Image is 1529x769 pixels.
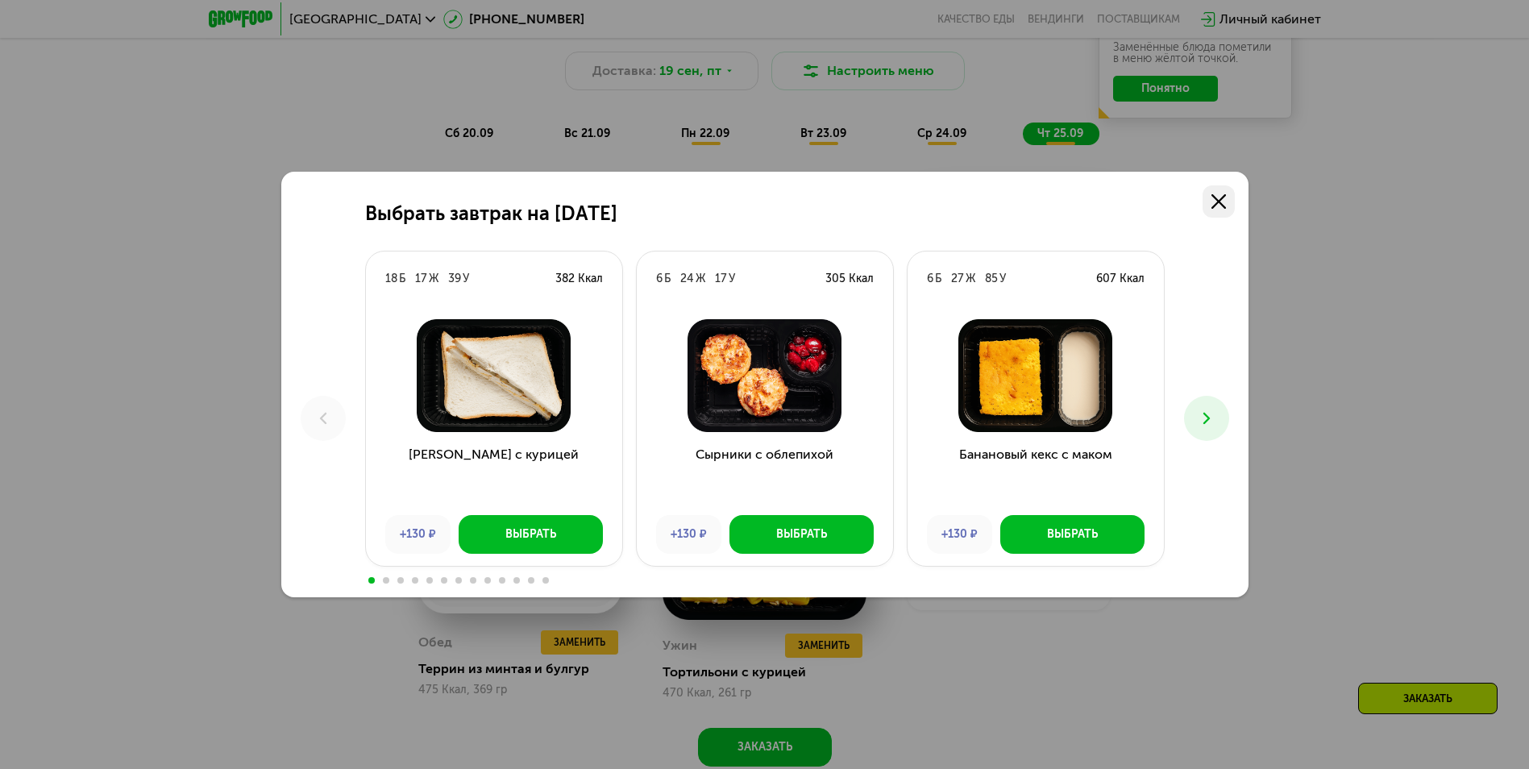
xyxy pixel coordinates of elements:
div: 607 Ккал [1096,271,1145,287]
div: 6 [927,271,933,287]
div: 382 Ккал [555,271,603,287]
img: Сэндвич с курицей [379,319,609,432]
div: У [999,271,1006,287]
div: 27 [951,271,964,287]
div: Ж [966,271,975,287]
img: Банановый кекс с маком [920,319,1151,432]
div: Б [935,271,941,287]
div: 85 [985,271,998,287]
img: Сырники с облепихой [650,319,880,432]
div: Б [399,271,405,287]
div: 17 [715,271,727,287]
div: Ж [696,271,705,287]
div: У [463,271,469,287]
div: +130 ₽ [927,515,992,554]
h3: Сырники с облепихой [637,445,893,503]
div: +130 ₽ [656,515,721,554]
button: Выбрать [459,515,603,554]
div: Выбрать [776,526,827,542]
h3: [PERSON_NAME] с курицей [366,445,622,503]
div: 24 [680,271,694,287]
div: 17 [415,271,427,287]
h3: Банановый кекс с маком [908,445,1164,503]
div: Выбрать [505,526,556,542]
div: У [729,271,735,287]
div: Выбрать [1047,526,1098,542]
div: 305 Ккал [825,271,874,287]
button: Выбрать [729,515,874,554]
div: 39 [448,271,461,287]
div: 18 [385,271,397,287]
div: Б [664,271,671,287]
div: 6 [656,271,663,287]
button: Выбрать [1000,515,1145,554]
div: +130 ₽ [385,515,451,554]
h2: Выбрать завтрак на [DATE] [365,202,617,225]
div: Ж [429,271,438,287]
